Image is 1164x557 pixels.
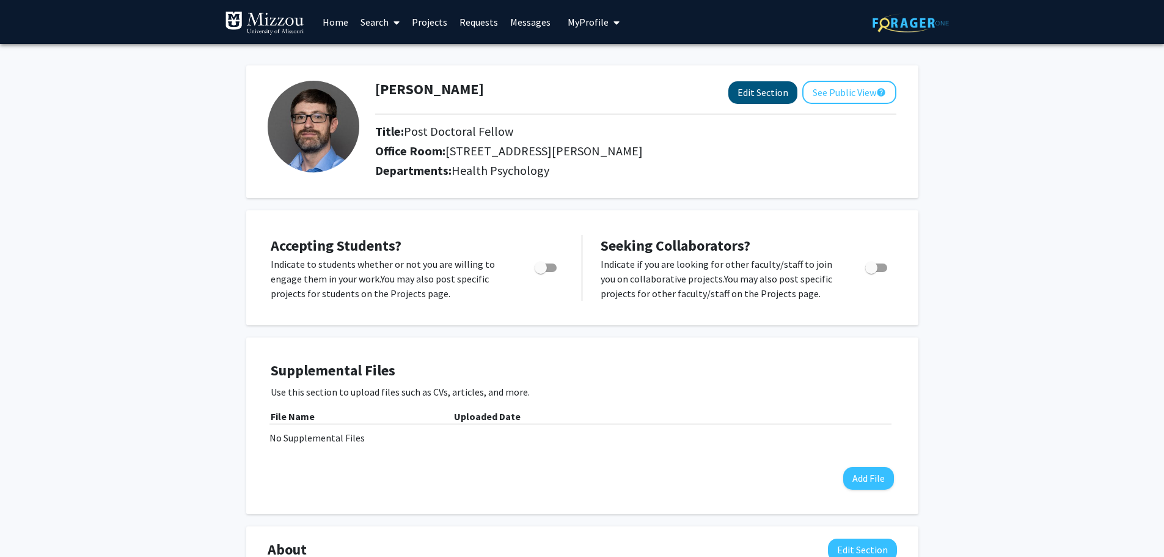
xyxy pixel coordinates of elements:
[873,13,949,32] img: ForagerOne Logo
[504,1,557,43] a: Messages
[404,124,513,139] span: Post Doctoral Fellow
[601,236,750,255] span: Seeking Collaborators?
[454,410,521,422] b: Uploaded Date
[225,11,304,35] img: University of Missouri Logo
[375,144,799,158] h2: Office Room:
[268,81,359,172] img: Profile Picture
[530,257,563,275] div: Toggle
[452,163,549,178] span: Health Psychology
[9,502,52,548] iframe: Chat
[728,81,797,104] button: Edit Section
[271,236,401,255] span: Accepting Students?
[271,410,315,422] b: File Name
[843,467,894,490] button: Add File
[317,1,354,43] a: Home
[375,124,799,139] h2: Title:
[366,163,906,178] h2: Departments:
[601,257,842,301] p: Indicate if you are looking for other faculty/staff to join you on collaborative projects. You ma...
[271,362,894,380] h4: Supplemental Files
[876,85,886,100] mat-icon: help
[269,430,895,445] div: No Supplemental Files
[860,257,894,275] div: Toggle
[453,1,504,43] a: Requests
[354,1,406,43] a: Search
[271,385,894,399] p: Use this section to upload files such as CVs, articles, and more.
[406,1,453,43] a: Projects
[375,81,484,98] h1: [PERSON_NAME]
[445,143,643,158] span: [STREET_ADDRESS][PERSON_NAME]
[271,257,511,301] p: Indicate to students whether or not you are willing to engage them in your work. You may also pos...
[802,81,896,104] button: See Public View
[568,16,609,28] span: My Profile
